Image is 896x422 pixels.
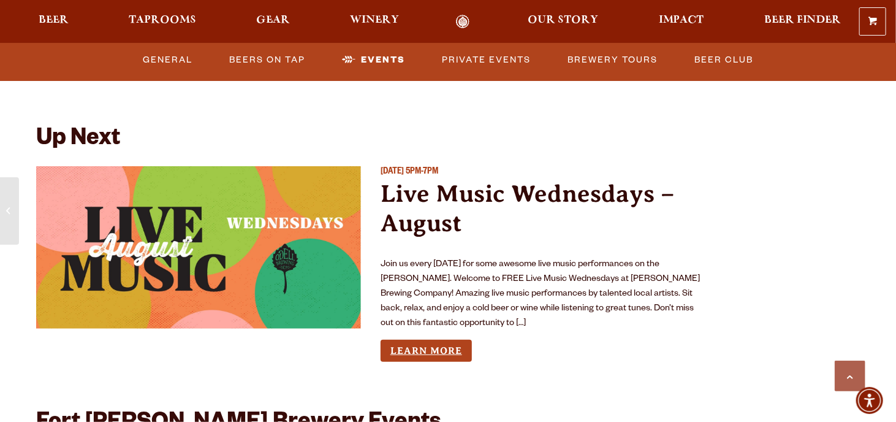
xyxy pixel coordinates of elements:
a: Private Events [437,46,536,74]
span: Taprooms [129,15,196,25]
a: Odell Home [440,15,486,29]
span: Impact [659,15,704,25]
a: Beer Club [689,46,758,74]
a: Scroll to top [835,361,865,391]
a: Beer [31,15,77,29]
span: Our Story [528,15,599,25]
div: Accessibility Menu [856,387,883,414]
a: Gear [248,15,298,29]
a: Taprooms [121,15,204,29]
a: Live Music Wednesdays – August [381,180,674,237]
a: View event details [36,166,361,329]
span: Beer [39,15,69,25]
span: 5PM-7PM [406,167,438,177]
a: Our Story [520,15,607,29]
span: Gear [256,15,290,25]
a: General [138,46,197,74]
a: Impact [651,15,712,29]
a: Beer Finder [756,15,849,29]
span: [DATE] [381,167,404,177]
a: Brewery Tours [563,46,663,74]
h2: Up Next [36,127,120,154]
p: Join us every [DATE] for some awesome live music performances on the [PERSON_NAME]. Welcome to FR... [381,258,705,331]
span: Winery [350,15,399,25]
a: Events [337,46,410,74]
span: Beer Finder [764,15,841,25]
a: Learn more about Live Music Wednesdays – August [381,340,472,363]
a: Beers on Tap [224,46,310,74]
a: Winery [342,15,407,29]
